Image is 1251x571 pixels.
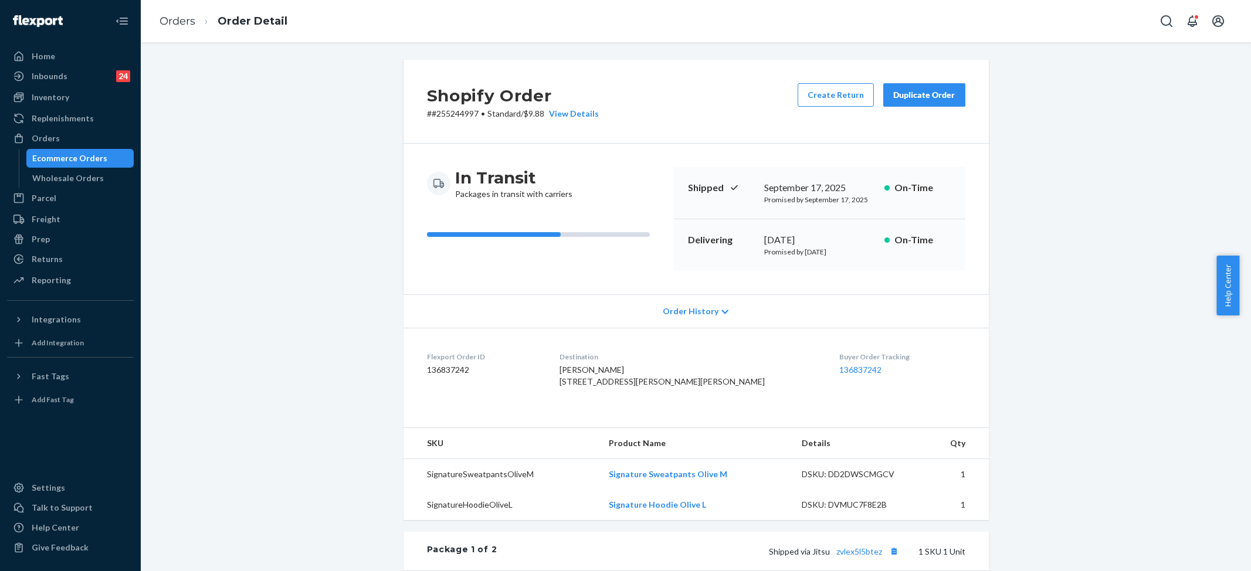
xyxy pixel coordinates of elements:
[764,247,875,257] p: Promised by [DATE]
[116,70,130,82] div: 24
[427,364,541,376] dd: 136837242
[1155,9,1178,33] button: Open Search Box
[32,395,74,405] div: Add Fast Tag
[7,518,134,537] a: Help Center
[32,253,63,265] div: Returns
[599,428,792,459] th: Product Name
[560,365,765,386] span: [PERSON_NAME] [STREET_ADDRESS][PERSON_NAME][PERSON_NAME]
[26,149,134,168] a: Ecommerce Orders
[32,274,71,286] div: Reporting
[32,482,65,494] div: Settings
[150,4,297,39] ol: breadcrumbs
[7,47,134,66] a: Home
[883,83,965,107] button: Duplicate Order
[32,70,67,82] div: Inbounds
[609,499,706,509] a: Signature Hoodie Olive L
[32,50,55,62] div: Home
[7,210,134,229] a: Freight
[455,167,572,200] div: Packages in transit with carriers
[921,428,988,459] th: Qty
[7,538,134,557] button: Give Feedback
[1216,256,1239,315] button: Help Center
[32,338,84,348] div: Add Integration
[7,334,134,352] a: Add Integration
[32,213,60,225] div: Freight
[894,233,951,247] p: On-Time
[32,192,56,204] div: Parcel
[836,546,882,556] a: zvlex5l5btez
[160,15,195,28] a: Orders
[427,83,599,108] h2: Shopify Order
[13,15,63,27] img: Flexport logo
[487,108,521,118] span: Standard
[798,83,874,107] button: Create Return
[32,233,50,245] div: Prep
[32,113,94,124] div: Replenishments
[404,459,599,490] td: SignatureSweatpantsOliveM
[544,108,599,120] button: View Details
[218,15,287,28] a: Order Detail
[764,195,875,205] p: Promised by September 17, 2025
[7,88,134,107] a: Inventory
[32,522,79,533] div: Help Center
[7,390,134,409] a: Add Fast Tag
[921,459,988,490] td: 1
[688,233,755,247] p: Delivering
[7,478,134,497] a: Settings
[481,108,485,118] span: •
[560,352,821,362] dt: Destination
[404,428,599,459] th: SKU
[427,543,497,559] div: Package 1 of 2
[1206,9,1230,33] button: Open account menu
[7,310,134,329] button: Integrations
[7,250,134,268] a: Returns
[688,181,755,195] p: Shipped
[32,152,107,164] div: Ecommerce Orders
[7,230,134,249] a: Prep
[32,371,69,382] div: Fast Tags
[26,169,134,188] a: Wholesale Orders
[764,233,875,247] div: [DATE]
[404,490,599,520] td: SignatureHoodieOliveL
[1181,9,1204,33] button: Open notifications
[427,108,599,120] p: # #255244997 / $9.88
[32,542,89,553] div: Give Feedback
[7,367,134,386] button: Fast Tags
[839,352,965,362] dt: Buyer Order Tracking
[764,181,875,195] div: September 17, 2025
[7,271,134,290] a: Reporting
[921,490,988,520] td: 1
[769,546,902,556] span: Shipped via Jitsu
[497,543,965,559] div: 1 SKU 1 Unit
[802,499,912,511] div: DSKU: DVMUC7F8E2B
[32,172,104,184] div: Wholesale Orders
[893,89,955,101] div: Duplicate Order
[802,468,912,480] div: DSKU: DD2DWSCMGCV
[7,109,134,128] a: Replenishments
[7,129,134,148] a: Orders
[32,314,81,325] div: Integrations
[894,181,951,195] p: On-Time
[7,67,134,86] a: Inbounds24
[427,352,541,362] dt: Flexport Order ID
[887,543,902,559] button: Copy tracking number
[839,365,882,375] a: 136837242
[663,305,718,317] span: Order History
[7,498,134,517] button: Talk to Support
[32,91,69,103] div: Inventory
[455,167,572,188] h3: In Transit
[609,469,727,479] a: Signature Sweatpants Olive M
[110,9,134,33] button: Close Navigation
[32,132,60,144] div: Orders
[7,189,134,208] a: Parcel
[1177,536,1239,565] iframe: Opens a widget where you can chat to one of our agents
[32,502,93,514] div: Talk to Support
[792,428,921,459] th: Details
